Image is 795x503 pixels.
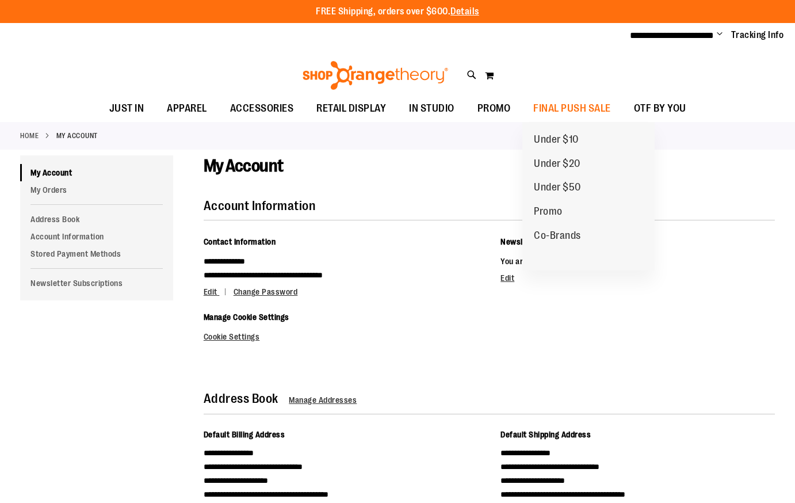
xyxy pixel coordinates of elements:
[56,131,98,141] strong: My Account
[522,128,590,152] a: Under $10
[534,158,580,172] span: Under $20
[522,96,622,122] a: FINAL PUSH SALE
[500,430,591,439] span: Default Shipping Address
[20,164,173,181] a: My Account
[20,211,173,228] a: Address Book
[533,96,611,121] span: FINAL PUSH SALE
[204,237,276,246] span: Contact Information
[204,332,260,341] a: Cookie Settings
[500,273,514,283] a: Edit
[534,134,579,148] span: Under $10
[622,96,698,122] a: OTF BY YOU
[219,96,305,122] a: ACCESSORIES
[167,96,207,121] span: APPAREL
[450,6,479,17] a: Details
[534,181,581,196] span: Under $50
[477,96,511,121] span: PROMO
[717,29,723,41] button: Account menu
[534,230,581,244] span: Co-Brands
[20,181,173,199] a: My Orders
[522,122,655,271] ul: FINAL PUSH SALE
[204,313,289,322] span: Manage Cookie Settings
[522,152,592,176] a: Under $20
[230,96,294,121] span: ACCESSORIES
[316,96,386,121] span: RETAIL DISPLAY
[204,287,232,296] a: Edit
[397,96,466,122] a: IN STUDIO
[301,61,450,90] img: Shop Orangetheory
[20,245,173,262] a: Stored Payment Methods
[534,205,563,220] span: Promo
[731,29,784,41] a: Tracking Info
[522,224,593,248] a: Co-Brands
[305,96,397,122] a: RETAIL DISPLAY
[500,254,775,268] p: You aren't subscribed to our newsletter.
[316,5,479,18] p: FREE Shipping, orders over $600.
[20,228,173,245] a: Account Information
[204,287,217,296] span: Edit
[500,237,545,246] span: Newsletters
[155,96,219,122] a: APPAREL
[409,96,454,121] span: IN STUDIO
[204,156,284,176] span: My Account
[466,96,522,122] a: PROMO
[109,96,144,121] span: JUST IN
[289,395,357,405] a: Manage Addresses
[20,275,173,292] a: Newsletter Subscriptions
[20,131,39,141] a: Home
[98,96,156,122] a: JUST IN
[634,96,686,121] span: OTF BY YOU
[522,200,574,224] a: Promo
[234,287,298,296] a: Change Password
[204,430,285,439] span: Default Billing Address
[522,176,593,200] a: Under $50
[204,391,278,406] strong: Address Book
[204,199,316,213] strong: Account Information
